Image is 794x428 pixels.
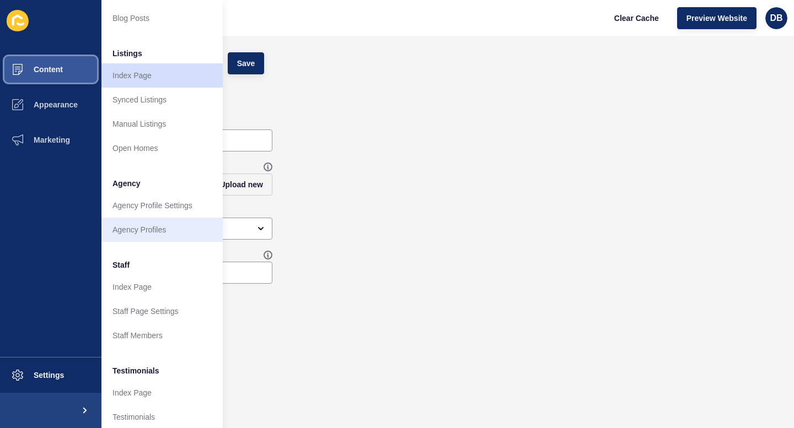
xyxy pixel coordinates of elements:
span: Staff [112,259,130,270]
button: Save [228,52,265,74]
a: Staff Members [101,323,223,348]
span: Agency [112,178,141,189]
a: Blog Posts [101,6,223,30]
button: Upload new [210,174,272,196]
a: Index Page [101,381,223,405]
a: Synced Listings [101,88,223,112]
span: DB [770,13,782,24]
a: Agency Profiles [101,218,223,242]
span: Preview Website [686,13,747,24]
button: Preview Website [677,7,757,29]
a: Manual Listings [101,112,223,136]
a: Index Page [101,275,223,299]
a: Staff Page Settings [101,299,223,323]
a: Index Page [101,63,223,88]
button: Clear Cache [605,7,668,29]
a: Open Homes [101,136,223,160]
span: Testimonials [112,365,159,376]
a: Agency Profile Settings [101,193,223,218]
span: Save [237,58,255,69]
span: Listings [112,48,142,59]
span: Upload new [219,179,263,190]
span: Clear Cache [614,13,659,24]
